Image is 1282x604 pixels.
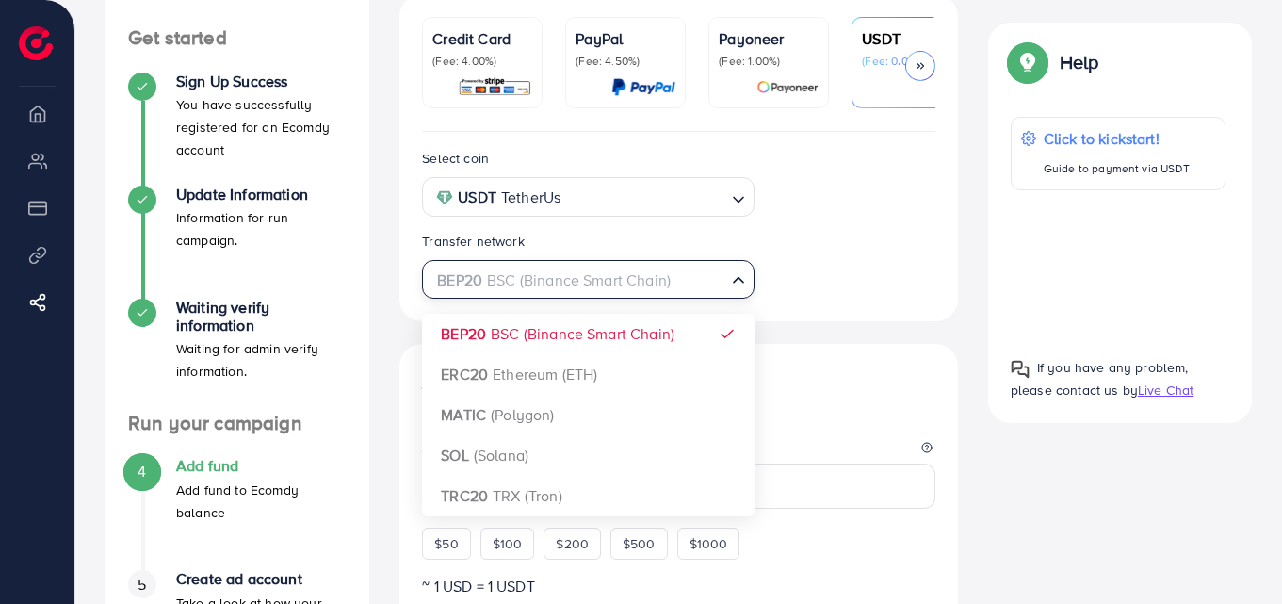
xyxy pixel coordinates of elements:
[432,27,532,50] p: Credit Card
[176,206,347,252] p: Information for run campaign.
[719,54,819,69] p: (Fee: 1.00%)
[623,534,656,553] span: $500
[138,461,146,482] span: 4
[756,76,819,98] img: card
[422,177,754,216] div: Search for option
[176,337,347,383] p: Waiting for admin verify information.
[493,534,523,553] span: $100
[105,457,369,570] li: Add fund
[422,575,935,597] p: ~ 1 USD = 1 USDT
[422,401,935,424] p: Enter amount you want to top-up
[1044,157,1190,180] p: Guide to payment via USDT
[432,54,532,69] p: (Fee: 4.00%)
[566,183,723,212] input: Search for option
[422,232,525,251] label: Transfer network
[176,457,347,475] h4: Add fund
[422,439,935,463] legend: Amount
[1044,127,1190,150] p: Click to kickstart!
[19,26,53,60] img: logo
[105,412,369,435] h4: Run your campaign
[105,73,369,186] li: Sign Up Success
[138,574,146,596] span: 5
[1011,45,1045,79] img: Popup guide
[1138,381,1193,400] span: Live Chat
[422,367,514,394] h3: Add fund
[1011,360,1030,379] img: Popup guide
[1011,358,1189,399] span: If you have any problem, please contact us by
[436,189,453,206] img: coin
[105,299,369,412] li: Waiting verify information
[105,26,369,50] h4: Get started
[556,534,589,553] span: $200
[176,186,347,204] h4: Update Information
[422,149,489,168] label: Select coin
[719,27,819,50] p: Payoneer
[458,184,496,211] strong: USDT
[458,76,532,98] img: card
[690,534,728,553] span: $1000
[611,76,675,98] img: card
[1202,519,1268,590] iframe: Chat
[176,570,347,588] h4: Create ad account
[434,534,458,553] span: $50
[862,54,962,69] p: (Fee: 0.00%)
[176,73,347,90] h4: Sign Up Success
[1060,51,1099,73] p: Help
[576,54,675,69] p: (Fee: 4.50%)
[105,186,369,299] li: Update Information
[422,260,754,299] div: Search for option
[430,266,723,295] input: Search for option
[176,93,347,161] p: You have successfully registered for an Ecomdy account
[862,27,962,50] p: USDT
[176,479,347,524] p: Add fund to Ecomdy balance
[576,27,675,50] p: PayPal
[501,184,560,211] span: TetherUs
[176,299,347,335] h4: Waiting verify information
